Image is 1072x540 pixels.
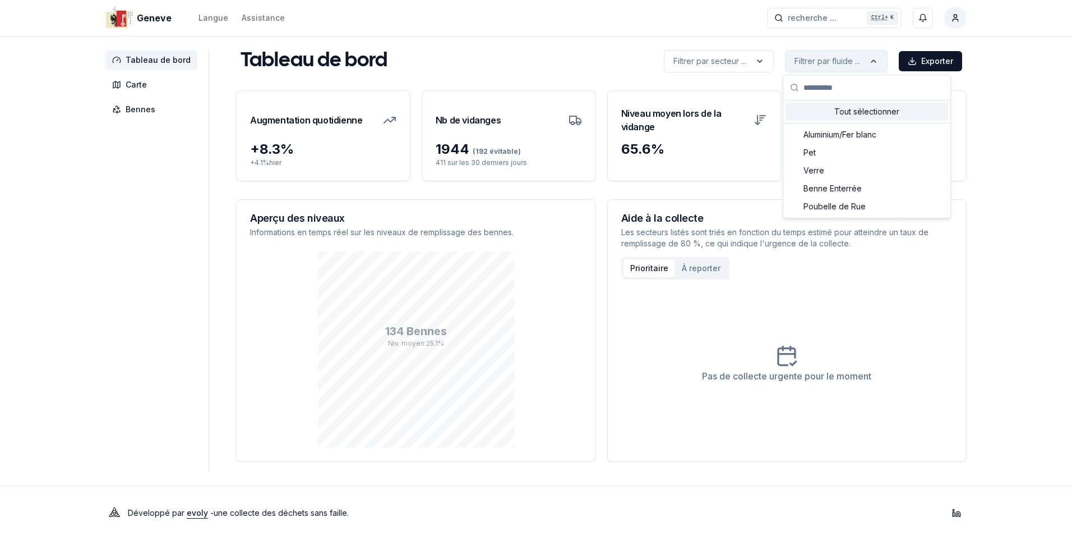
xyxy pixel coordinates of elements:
[783,75,951,218] div: label
[803,129,876,140] span: Aluminium/Fer blanc
[803,165,824,176] span: Verre
[785,103,948,121] div: Tout sélectionner
[803,201,866,212] span: Poubelle de Rue
[803,183,862,194] span: Benne Enterrée
[803,147,816,158] span: Pet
